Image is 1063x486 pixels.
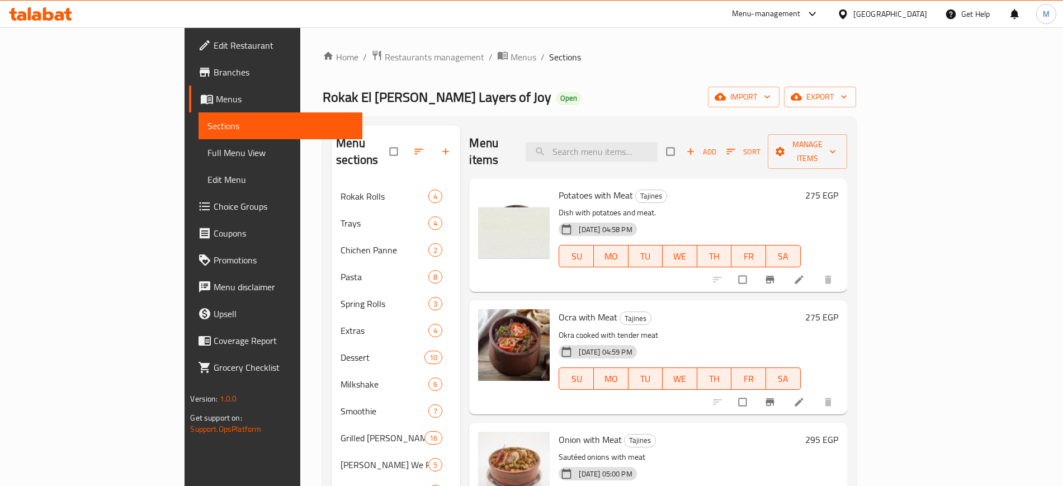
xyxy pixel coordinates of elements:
span: Upsell [214,307,353,320]
span: 1.0.0 [220,391,237,406]
span: 2 [429,245,442,256]
a: Sections [199,112,362,139]
span: Sections [549,50,581,64]
span: Select section [660,141,683,162]
span: Edit Restaurant [214,39,353,52]
div: Spring Rolls [341,297,428,310]
div: [PERSON_NAME] We Rokak5 [332,451,460,478]
div: Menu-management [732,7,801,21]
button: MO [594,367,629,390]
span: Tajines [625,434,655,447]
span: FR [736,248,762,265]
span: Menu disclaimer [214,280,353,294]
div: items [428,324,442,337]
span: M [1043,8,1050,20]
span: MO [598,371,624,387]
button: Add [683,143,719,161]
span: Menus [216,92,353,106]
span: Sort [726,145,760,158]
div: Pasta8 [332,263,460,290]
div: [GEOGRAPHIC_DATA] [853,8,927,20]
button: TU [629,367,663,390]
div: Spring Rolls3 [332,290,460,317]
h6: 275 EGP [805,309,838,325]
div: items [428,190,442,203]
span: Version: [190,391,218,406]
span: 3 [429,299,442,309]
span: MO [598,248,624,265]
span: Grocery Checklist [214,361,353,374]
span: Dessert [341,351,424,364]
div: Chichen Panne2 [332,237,460,263]
div: Trays [341,216,428,230]
div: Trays4 [332,210,460,237]
div: Tajines [635,190,667,203]
span: Potatoes with Meat [559,187,633,204]
span: Grilled [PERSON_NAME] [341,431,424,445]
span: Edit Menu [207,173,353,186]
h2: Menu items [469,135,512,168]
span: Tajines [636,190,667,202]
span: Select all sections [383,141,407,162]
a: Edit menu item [793,274,807,285]
h2: Menu sections [336,135,390,168]
a: Menus [497,50,536,64]
span: Tajines [620,312,651,325]
span: [DATE] 04:58 PM [574,224,636,235]
div: items [428,243,442,257]
a: Support.OpsPlatform [190,422,261,436]
button: FR [731,367,766,390]
a: Branches [189,59,362,86]
a: Full Menu View [199,139,362,166]
button: Manage items [768,134,847,169]
span: TH [702,248,727,265]
span: Full Menu View [207,146,353,159]
span: 4 [429,191,442,202]
p: Dish with potatoes and meat. [559,206,800,220]
nav: breadcrumb [323,50,856,64]
span: WE [667,371,693,387]
span: Add item [683,143,719,161]
span: 4 [429,325,442,336]
li: / [363,50,367,64]
button: import [708,87,779,107]
p: Sautéed onions with meat [559,450,800,464]
span: Sections [207,119,353,133]
span: Get support on: [190,410,242,425]
span: Milkshake [341,378,428,391]
span: 16 [425,433,442,443]
a: Edit Restaurant [189,32,362,59]
a: Edit Menu [199,166,362,193]
a: Edit menu item [793,397,807,408]
span: TH [702,371,727,387]
div: Chichen Panne [341,243,428,257]
span: 8 [429,272,442,282]
button: WE [663,245,697,267]
span: Add [686,145,716,158]
button: delete [816,267,843,292]
button: Branch-specific-item [758,390,785,414]
button: TH [697,245,732,267]
div: Rokak Rolls [341,190,428,203]
span: Restaurants management [385,50,484,64]
div: items [428,404,442,418]
li: / [541,50,545,64]
span: Manage items [777,138,838,166]
span: 7 [429,406,442,417]
button: WE [663,367,697,390]
div: items [428,458,442,471]
span: Sort items [719,143,768,161]
span: Select to update [732,391,755,413]
img: Potatoes with Meat [478,187,550,259]
span: Menus [511,50,536,64]
div: items [428,270,442,284]
span: TU [633,371,659,387]
span: TU [633,248,659,265]
span: Choice Groups [214,200,353,213]
div: Rokak Rolls4 [332,183,460,210]
button: SU [559,367,593,390]
button: SU [559,245,593,267]
span: Pasta [341,270,428,284]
